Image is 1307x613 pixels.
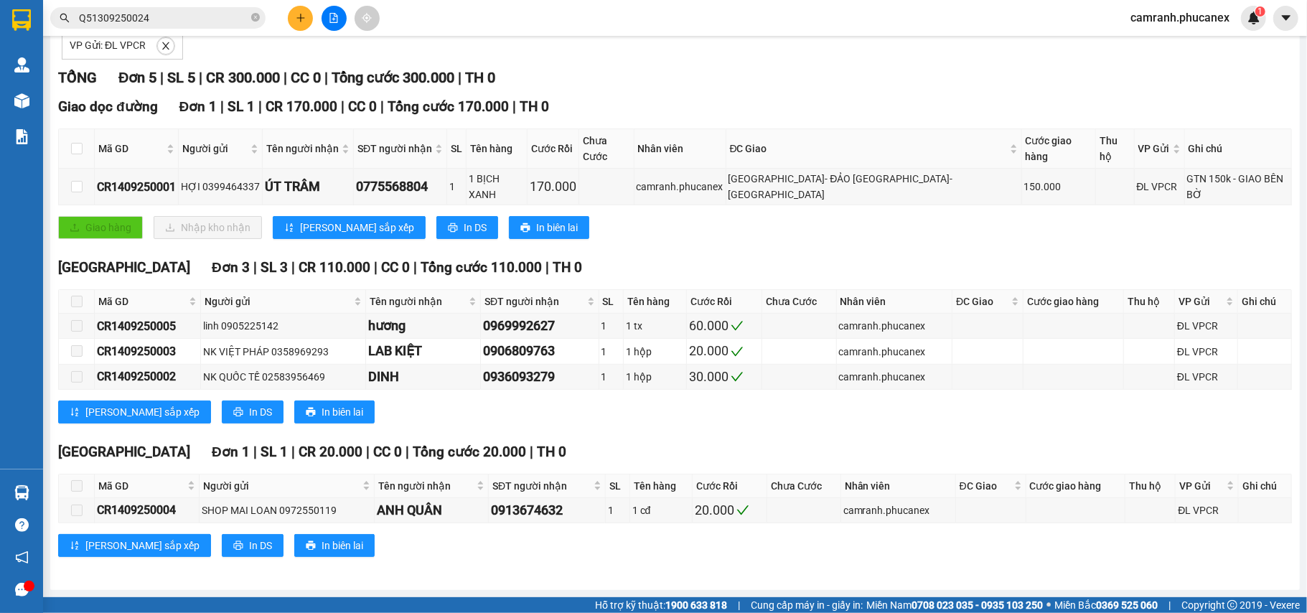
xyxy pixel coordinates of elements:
[288,6,313,31] button: plus
[95,498,200,523] td: CR1409250004
[1187,171,1289,202] div: GTN 150k - GIAO BÊN BỜ
[199,69,202,86] span: |
[599,290,624,314] th: SL
[1022,129,1097,169] th: Cước giao hàng
[693,474,767,498] th: Cước Rồi
[528,129,579,169] th: Cước Rồi
[332,69,454,86] span: Tổng cước 300.000
[329,13,339,23] span: file-add
[181,179,260,195] div: HỢI 0399464337
[374,259,378,276] span: |
[960,478,1011,494] span: ĐC Giao
[530,177,576,197] div: 170.000
[406,444,409,460] span: |
[95,365,201,390] td: CR1409250002
[579,129,634,169] th: Chưa Cước
[1125,474,1176,498] th: Thu hộ
[1280,11,1293,24] span: caret-down
[179,98,217,115] span: Đơn 1
[70,407,80,418] span: sort-ascending
[464,220,487,235] span: In DS
[630,474,693,498] th: Tên hàng
[689,316,759,336] div: 60.000
[448,223,458,234] span: printer
[530,444,533,460] span: |
[595,597,727,613] span: Hỗ trợ kỹ thuật:
[377,500,486,520] div: ANH QUÂN
[58,401,211,424] button: sort-ascending[PERSON_NAME] sắp xếp
[465,69,495,86] span: TH 0
[729,171,1019,202] div: [GEOGRAPHIC_DATA]- ĐẢO [GEOGRAPHIC_DATA]-[GEOGRAPHIC_DATA]
[58,444,190,460] span: [GEOGRAPHIC_DATA]
[839,344,950,360] div: camranh.phucanex
[536,220,578,235] span: In biên lai
[58,69,97,86] span: TỔNG
[601,344,621,360] div: 1
[294,534,375,557] button: printerIn biên lai
[1177,318,1235,334] div: ĐL VPCR
[98,478,184,494] span: Mã GD
[1179,294,1223,309] span: VP Gửi
[449,179,464,195] div: 1
[368,316,478,336] div: hương
[203,318,363,334] div: linh 0905225142
[520,98,549,115] span: TH 0
[220,98,224,115] span: |
[58,216,143,239] button: uploadGiao hàng
[263,169,354,205] td: ÚT TRÂM
[265,177,351,197] div: ÚT TRÂM
[266,141,339,156] span: Tên người nhận
[767,474,841,498] th: Chưa Cước
[1179,478,1224,494] span: VP Gửi
[368,341,478,361] div: LAB KIỆT
[368,367,478,387] div: DINH
[1024,179,1094,195] div: 150.000
[97,342,198,360] div: CR1409250003
[665,599,727,611] strong: 1900 633 818
[357,141,432,156] span: SĐT người nhận
[421,259,542,276] span: Tổng cước 110.000
[167,69,195,86] span: SL 5
[158,41,174,51] span: close
[632,502,690,518] div: 1 cđ
[203,478,360,494] span: Người gửi
[687,290,762,314] th: Cước Rồi
[1177,344,1235,360] div: ĐL VPCR
[15,551,29,564] span: notification
[322,404,363,420] span: In biên lai
[1185,129,1292,169] th: Ghi chú
[291,259,295,276] span: |
[258,98,262,115] span: |
[341,98,345,115] span: |
[266,98,337,115] span: CR 170.000
[1227,600,1237,610] span: copyright
[447,129,467,169] th: SL
[1119,9,1241,27] span: camranh.phucanex
[458,69,462,86] span: |
[689,367,759,387] div: 30.000
[370,294,466,309] span: Tên người nhận
[98,141,164,156] span: Mã GD
[467,129,528,169] th: Tên hàng
[843,502,953,518] div: camranh.phucanex
[85,404,200,420] span: [PERSON_NAME] sắp xếp
[296,13,306,23] span: plus
[366,339,481,364] td: LAB KIỆT
[626,369,684,385] div: 1 hộp
[481,314,599,339] td: 0969992627
[731,345,744,358] span: check
[381,259,410,276] span: CC 0
[70,541,80,552] span: sort-ascending
[156,18,190,52] img: logo.jpg
[95,314,201,339] td: CR1409250005
[545,259,549,276] span: |
[1175,314,1238,339] td: ĐL VPCR
[284,223,294,234] span: sort-ascending
[88,21,142,88] b: Gửi khách hàng
[1255,6,1265,17] sup: 1
[206,69,280,86] span: CR 300.000
[348,98,377,115] span: CC 0
[413,444,526,460] span: Tổng cước 20.000
[483,341,596,361] div: 0906809763
[509,216,589,239] button: printerIn biên lai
